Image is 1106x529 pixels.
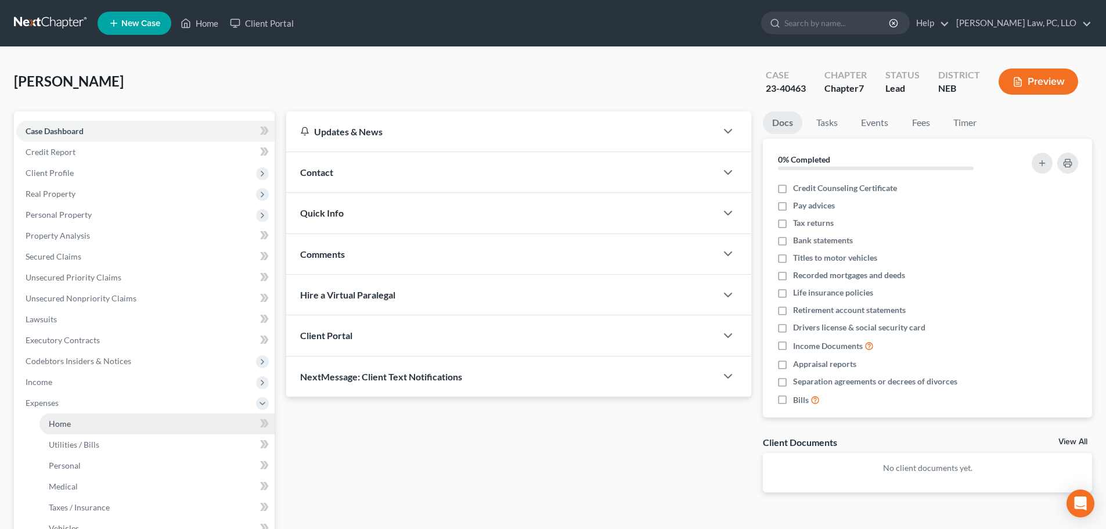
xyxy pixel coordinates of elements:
a: Property Analysis [16,225,275,246]
button: Preview [999,69,1078,95]
span: Recorded mortgages and deeds [793,269,905,281]
span: Personal [49,460,81,470]
span: Life insurance policies [793,287,873,298]
span: Pay advices [793,200,835,211]
a: Medical [39,476,275,497]
span: Tax returns [793,217,834,229]
span: Bank statements [793,235,853,246]
span: New Case [121,19,160,28]
a: Secured Claims [16,246,275,267]
a: Tasks [807,111,847,134]
a: [PERSON_NAME] Law, PC, LLO [950,13,1091,34]
span: Real Property [26,189,75,199]
p: No client documents yet. [772,462,1083,474]
span: Case Dashboard [26,126,84,136]
span: Unsecured Priority Claims [26,272,121,282]
span: Utilities / Bills [49,440,99,449]
a: Executory Contracts [16,330,275,351]
span: Codebtors Insiders & Notices [26,356,131,366]
span: Hire a Virtual Paralegal [300,289,395,300]
span: Appraisal reports [793,358,856,370]
span: Credit Report [26,147,75,157]
a: Taxes / Insurance [39,497,275,518]
span: Client Portal [300,330,352,341]
span: Drivers license & social security card [793,322,925,333]
span: Home [49,419,71,429]
a: Credit Report [16,142,275,163]
div: Chapter [824,69,867,82]
span: Separation agreements or decrees of divorces [793,376,957,387]
a: View All [1058,438,1087,446]
a: Help [910,13,949,34]
span: Titles to motor vehicles [793,252,877,264]
a: Case Dashboard [16,121,275,142]
a: Events [852,111,898,134]
span: Bills [793,394,809,406]
span: Property Analysis [26,231,90,240]
a: Home [175,13,224,34]
a: Docs [763,111,802,134]
div: Status [885,69,920,82]
div: Open Intercom Messenger [1067,490,1094,517]
span: Retirement account statements [793,304,906,316]
span: Unsecured Nonpriority Claims [26,293,136,303]
span: Credit Counseling Certificate [793,182,897,194]
span: Medical [49,481,78,491]
div: Lead [885,82,920,95]
div: Updates & News [300,125,702,138]
div: NEB [938,82,980,95]
span: Expenses [26,398,59,408]
span: NextMessage: Client Text Notifications [300,371,462,382]
span: Lawsuits [26,314,57,324]
span: Personal Property [26,210,92,219]
span: Income Documents [793,340,863,352]
div: Chapter [824,82,867,95]
div: Client Documents [763,436,837,448]
span: Client Profile [26,168,74,178]
div: 23-40463 [766,82,806,95]
div: Case [766,69,806,82]
a: Utilities / Bills [39,434,275,455]
a: Lawsuits [16,309,275,330]
a: Timer [944,111,986,134]
a: Client Portal [224,13,300,34]
strong: 0% Completed [778,154,830,164]
a: Personal [39,455,275,476]
span: Executory Contracts [26,335,100,345]
span: [PERSON_NAME] [14,73,124,89]
span: Income [26,377,52,387]
span: Comments [300,249,345,260]
input: Search by name... [784,12,891,34]
a: Fees [902,111,939,134]
div: District [938,69,980,82]
span: Taxes / Insurance [49,502,110,512]
a: Home [39,413,275,434]
span: 7 [859,82,864,93]
span: Contact [300,167,333,178]
span: Secured Claims [26,251,81,261]
span: Quick Info [300,207,344,218]
a: Unsecured Priority Claims [16,267,275,288]
a: Unsecured Nonpriority Claims [16,288,275,309]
